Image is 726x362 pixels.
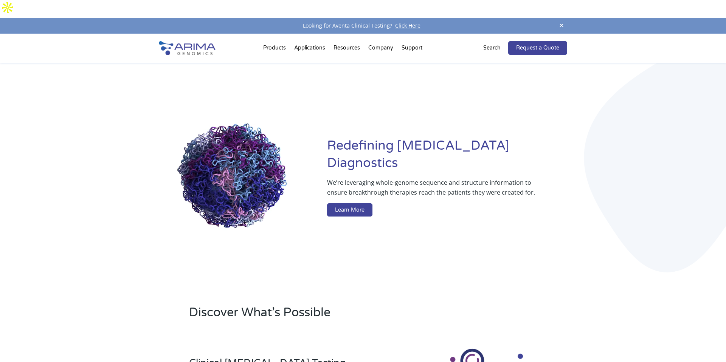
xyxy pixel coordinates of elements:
[327,137,567,178] h1: Redefining [MEDICAL_DATA] Diagnostics
[159,41,216,55] img: Arima-Genomics-logo
[189,304,459,327] h2: Discover What’s Possible
[483,43,501,53] p: Search
[327,203,372,217] a: Learn More
[688,326,726,362] iframe: Chat Widget
[327,178,537,203] p: We’re leveraging whole-genome sequence and structure information to ensure breakthrough therapies...
[159,21,567,31] div: Looking for Aventa Clinical Testing?
[508,41,567,55] a: Request a Quote
[392,22,423,29] a: Click Here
